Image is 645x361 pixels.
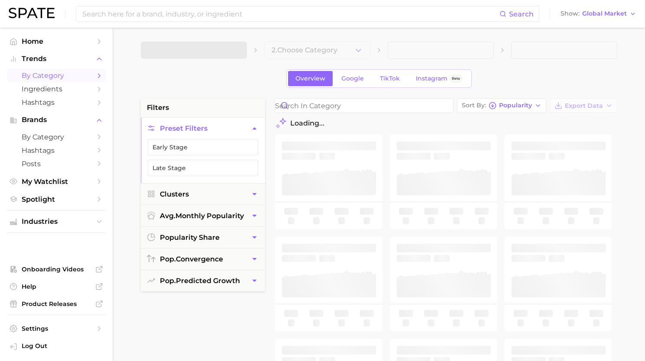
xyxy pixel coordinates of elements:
[416,75,447,82] span: Instagram
[81,6,499,21] input: Search here for a brand, industry, or ingredient
[7,297,106,310] a: Product Releases
[7,96,106,109] a: Hashtags
[7,113,106,126] button: Brands
[264,42,370,59] button: 2.Choose Category
[550,98,617,113] button: Export Data
[141,248,265,270] button: pop.convergence
[7,280,106,293] a: Help
[22,342,99,350] span: Log Out
[408,71,470,86] a: InstagramBeta
[160,277,240,285] span: predicted growth
[141,270,265,291] button: pop.predicted growth
[141,184,265,205] button: Clusters
[22,98,91,106] span: Hashtags
[7,35,106,48] a: Home
[22,160,91,168] span: Posts
[272,46,337,54] span: 2. Choose Category
[22,195,91,203] span: Spotlight
[160,233,220,242] span: popularity share
[462,103,486,108] span: Sort By
[160,212,175,220] abbr: average
[148,139,258,155] button: Early Stage
[275,99,453,113] input: Search in category
[7,193,106,206] a: Spotlight
[7,263,106,276] a: Onboarding Videos
[141,205,265,226] button: avg.monthly popularity
[7,144,106,157] a: Hashtags
[9,8,55,18] img: SPATE
[22,71,91,80] span: by Category
[295,75,325,82] span: Overview
[141,118,265,139] button: Preset Filters
[341,75,364,82] span: Google
[7,82,106,96] a: Ingredients
[7,322,106,335] a: Settings
[7,215,106,228] button: Industries
[499,103,532,108] span: Popularity
[22,55,91,63] span: Trends
[561,11,580,16] span: Show
[160,255,223,263] span: convergence
[22,85,91,93] span: Ingredients
[22,218,91,226] span: Industries
[22,133,91,141] span: by Category
[160,190,189,198] span: Clusters
[160,277,176,285] abbr: popularity index
[7,157,106,171] a: Posts
[558,8,639,19] button: ShowGlobal Market
[565,102,603,110] span: Export Data
[509,10,534,18] span: Search
[452,75,460,82] span: Beta
[22,265,91,273] span: Onboarding Videos
[7,52,106,65] button: Trends
[380,75,400,82] span: TikTok
[22,325,91,332] span: Settings
[22,300,91,308] span: Product Releases
[160,124,207,132] span: Preset Filters
[7,69,106,82] a: by Category
[141,227,265,248] button: popularity share
[7,175,106,188] a: My Watchlist
[22,37,91,45] span: Home
[147,103,169,113] span: filters
[22,116,91,124] span: Brands
[22,146,91,155] span: Hashtags
[7,339,106,354] a: Log out. Currently logged in with e-mail marwat@spate.nyc.
[288,71,333,86] a: Overview
[334,71,371,86] a: Google
[160,212,244,220] span: monthly popularity
[160,255,176,263] abbr: popularity index
[290,119,324,127] span: Loading...
[148,160,258,176] button: Late Stage
[22,283,91,290] span: Help
[582,11,627,16] span: Global Market
[457,98,546,113] button: Sort ByPopularity
[22,177,91,186] span: My Watchlist
[373,71,407,86] a: TikTok
[7,130,106,144] a: by Category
